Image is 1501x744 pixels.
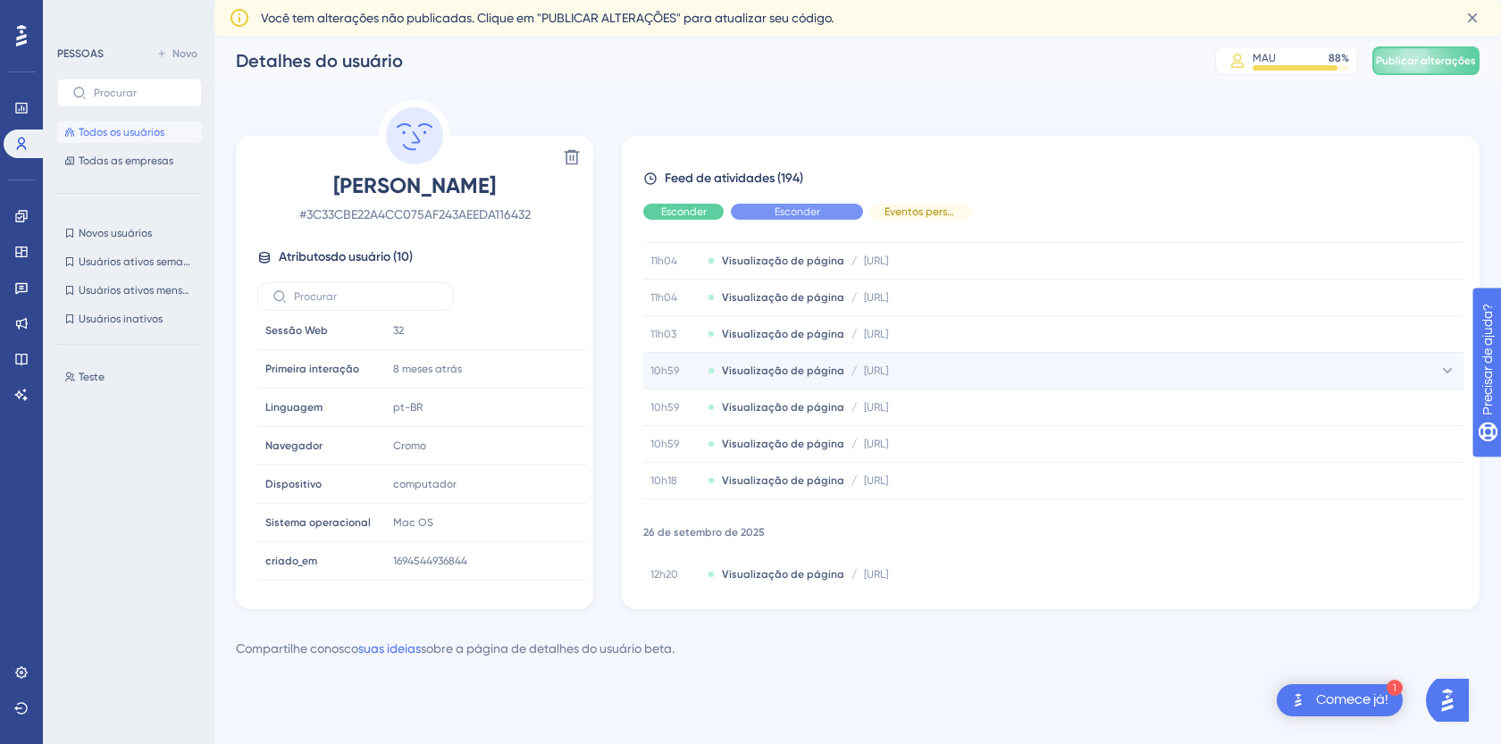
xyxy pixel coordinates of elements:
[851,364,857,377] font: /
[722,568,844,581] font: Visualização de página
[236,641,358,656] font: Compartilhe conosco
[79,126,164,138] font: Todos os usuários
[333,172,496,198] font: [PERSON_NAME]
[409,249,413,264] font: )
[1341,52,1349,64] font: %
[393,555,467,567] font: 1694544936844
[722,438,844,450] font: Visualização de página
[864,438,888,450] font: [URL]
[864,364,888,377] font: [URL]
[650,328,676,340] font: 11h03
[79,155,173,167] font: Todas as empresas
[393,401,423,414] font: pt-BR
[393,324,404,337] font: 32
[57,150,202,171] button: Todas as empresas
[864,328,888,340] font: [URL]
[57,251,202,272] button: Usuários ativos semanais
[393,439,426,452] font: Cromo
[650,364,679,377] font: 10h59
[265,516,371,529] font: Sistema operacional
[79,284,197,297] font: Usuários ativos mensais
[722,291,844,304] font: Visualização de página
[864,255,888,267] font: [URL]
[79,313,163,325] font: Usuários inativos
[1277,684,1403,716] div: Abra a lista de verificação Comece!, módulos restantes: 1
[358,641,421,656] font: suas ideias
[851,291,857,304] font: /
[152,43,202,64] button: Novo
[94,87,187,99] input: Procurar
[79,255,204,268] font: Usuários ativos semanais
[279,249,331,264] font: Atributos
[42,8,154,21] font: Precisar de ajuda?
[1376,54,1476,67] font: Publicar alterações
[851,255,857,267] font: /
[722,255,844,267] font: Visualização de página
[261,11,834,25] font: Você tem alterações não publicadas. Clique em "PUBLICAR ALTERAÇÕES" para atualizar seu código.
[1372,46,1480,75] button: Publicar alterações
[393,516,433,529] font: Mac OS
[57,222,202,244] button: Novos usuários
[265,439,323,452] font: Navegador
[265,363,359,375] font: Primeira interação
[265,401,323,414] font: Linguagem
[661,205,707,218] font: Esconder
[851,328,857,340] font: /
[665,171,803,186] font: Feed de atividades (194)
[331,249,397,264] font: do usuário (
[864,568,888,581] font: [URL]
[650,255,677,267] font: 11h04
[265,478,322,490] font: Dispositivo
[650,438,679,450] font: 10h59
[57,121,202,143] button: Todos os usuários
[851,401,857,414] font: /
[650,291,677,304] font: 11h04
[236,50,403,71] font: Detalhes do usuário
[1426,673,1480,727] iframe: Iniciador do Assistente de IA do UserGuiding
[397,249,409,264] font: 10
[650,401,679,414] font: 10h59
[775,205,820,218] font: Esconder
[57,47,104,60] font: PESSOAS
[643,526,765,539] font: 26 de setembro de 2025
[421,641,672,656] font: sobre a página de detalhes do usuário beta
[265,324,328,337] font: Sessão Web
[722,474,844,487] font: Visualização de página
[672,641,675,656] font: .
[79,371,105,383] font: Teste
[1253,52,1276,64] font: MAU
[851,474,857,487] font: /
[1287,690,1309,711] img: imagem-do-lançador-texto-alternativo
[393,363,462,375] font: 8 meses atrás
[650,474,677,487] font: 10h18
[393,478,457,490] font: computador
[1329,52,1341,64] font: 88
[864,291,888,304] font: [URL]
[864,401,888,414] font: [URL]
[722,401,844,414] font: Visualização de página
[57,366,213,388] button: Teste
[864,474,888,487] font: [URL]
[722,364,844,377] font: Visualização de página
[57,308,202,330] button: Usuários inativos
[306,207,531,222] font: 3C33CBE22A4CC075AF243AEEDA116432
[650,568,678,581] font: 12h20
[299,207,306,222] font: #
[851,568,857,581] font: /
[1392,683,1397,693] font: 1
[172,47,197,60] font: Novo
[885,205,1002,218] font: Eventos personalizados
[722,328,844,340] font: Visualização de página
[265,555,317,567] font: criado_em
[294,290,439,303] input: Procurar
[1316,692,1388,706] font: Comece já!
[57,280,202,301] button: Usuários ativos mensais
[851,438,857,450] font: /
[79,227,152,239] font: Novos usuários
